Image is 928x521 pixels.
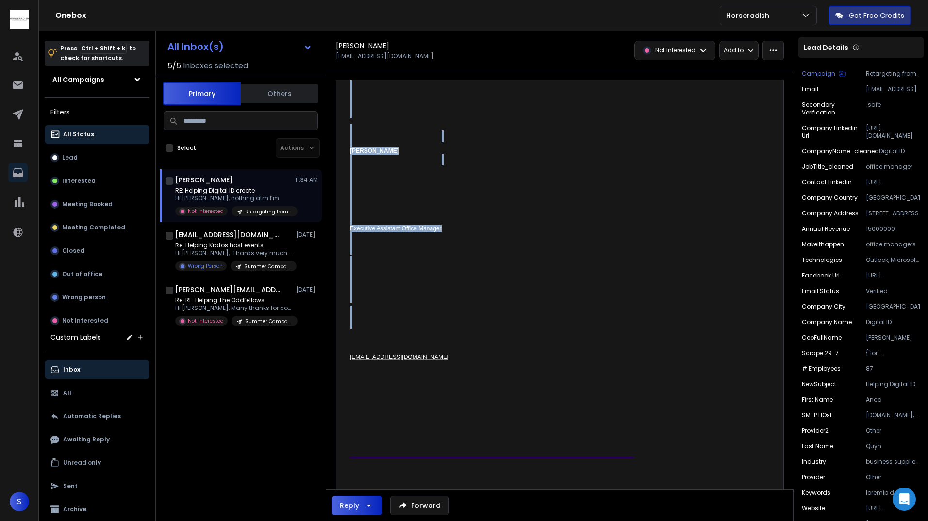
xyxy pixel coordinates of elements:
[62,200,113,208] p: Meeting Booked
[177,144,196,152] label: Select
[866,489,920,497] p: loremip dolo sitametc, adipisc elitsedd, eiusmodtem incid, utlabor etdo magnaali, en admin, ve qu...
[244,263,291,270] p: Summer Campaign Horseradish | June/July | Initial Batch | Updated 20-6
[802,85,818,93] p: Email
[175,249,292,257] p: Hi [PERSON_NAME], Thanks very much for
[160,37,320,56] button: All Inbox(s)
[45,430,149,449] button: Awaiting Reply
[50,332,101,342] h3: Custom Labels
[245,208,292,215] p: Retargeting from CEO to [GEOGRAPHIC_DATA] | [DATE]
[63,412,121,420] p: Automatic Replies
[802,303,845,310] p: Company City
[802,411,832,419] p: SMTP HOst
[167,60,181,72] span: 5 / 5
[879,147,920,155] p: Digital ID
[866,241,920,248] p: office managers
[866,85,920,93] p: [EMAIL_ADDRESS][DOMAIN_NAME]
[175,296,292,304] p: Re: RE: Helping The Oddfellows
[726,11,773,20] p: Horseradish
[866,334,920,342] p: [PERSON_NAME]
[802,334,842,342] p: ceoFullName
[802,194,858,202] p: Company Country
[802,380,836,388] p: newSubject
[866,287,920,295] p: Verified
[802,256,842,264] p: Technologies
[802,287,839,295] p: Email Status
[296,286,318,293] p: [DATE]
[802,365,841,373] p: # Employees
[866,380,920,388] p: Helping Digital ID create events that truly stand out
[802,70,846,78] button: Campaign
[336,41,389,50] h1: [PERSON_NAME]
[45,70,149,89] button: All Campaigns
[45,264,149,284] button: Out of office
[175,242,292,249] p: Re: Helping Kratos host events
[188,262,223,270] p: Wrong Person
[866,505,920,512] p: [URL][DOMAIN_NAME]
[802,101,868,116] p: Secondary Verification
[62,177,96,185] p: Interested
[866,272,920,279] p: [URL][DOMAIN_NAME]
[45,383,149,403] button: All
[52,75,104,84] h1: All Campaigns
[62,293,106,301] p: Wrong person
[62,224,125,231] p: Meeting Completed
[866,411,920,419] p: [DOMAIN_NAME]; [DOMAIN_NAME]
[63,130,94,138] p: All Status
[45,476,149,496] button: Sent
[245,318,292,325] p: Summer Campaign Horseradish | June/July | Initial Batch | Updated 20-6
[829,6,911,25] button: Get Free Credits
[10,492,29,511] button: S
[866,303,920,310] p: [GEOGRAPHIC_DATA]
[62,154,78,162] p: Lead
[332,496,382,515] button: Reply
[45,360,149,379] button: Inbox
[45,407,149,426] button: Automatic Replies
[802,318,852,326] p: Company Name
[802,147,879,155] p: companyName_cleaned
[295,176,318,184] p: 11:34 AM
[63,389,71,397] p: All
[802,210,859,217] p: Company Address
[802,241,844,248] p: makeithappen
[167,42,224,51] h1: All Inbox(s)
[802,427,829,435] p: Provider2
[802,124,866,140] p: Company Linkedin Url
[866,124,920,140] p: [URL][DOMAIN_NAME]
[350,354,448,360] a: [EMAIL_ADDRESS][DOMAIN_NAME]
[45,218,149,237] button: Meeting Completed
[802,473,825,481] p: Provider
[10,10,29,29] img: logo
[163,82,241,105] button: Primary
[188,317,224,325] p: Not Interested
[63,436,110,443] p: Awaiting Reply
[175,195,292,202] p: Hi [PERSON_NAME], nothing atm I’m
[802,179,852,186] p: Contact Linkedin
[866,225,920,233] p: 15000000
[866,256,920,264] p: Outlook, Microsoft Office 365, Mailchimp Mandrill, DigitalOcean, Cloudways, Freshdesk, YouTube, G...
[175,187,292,195] p: RE: Helping Digital ID create
[802,163,853,171] p: jobTitle_cleaned
[866,210,920,217] p: [STREET_ADDRESS]
[296,231,318,239] p: [DATE]
[390,496,449,515] button: Forward
[62,247,84,255] p: Closed
[241,83,318,104] button: Others
[802,489,830,497] p: Keywords
[45,105,149,119] h3: Filters
[45,500,149,519] button: Archive
[802,272,840,279] p: Facebook Url
[866,396,920,404] p: Anca
[45,311,149,330] button: Not Interested
[175,175,233,185] h1: [PERSON_NAME]
[866,349,920,357] p: {"lor": "ipsum://dol.sitametc.adi/el/sedd-eius-14756240", "temporinci": "utla-etdo-37872000", "ma...
[45,195,149,214] button: Meeting Booked
[804,43,848,52] p: Lead Details
[45,453,149,472] button: Unread only
[866,458,920,466] p: business supplies & equipment
[336,52,434,60] p: [EMAIL_ADDRESS][DOMAIN_NAME]
[802,458,826,466] p: industry
[340,501,359,510] div: Reply
[802,70,835,78] p: Campaign
[45,125,149,144] button: All Status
